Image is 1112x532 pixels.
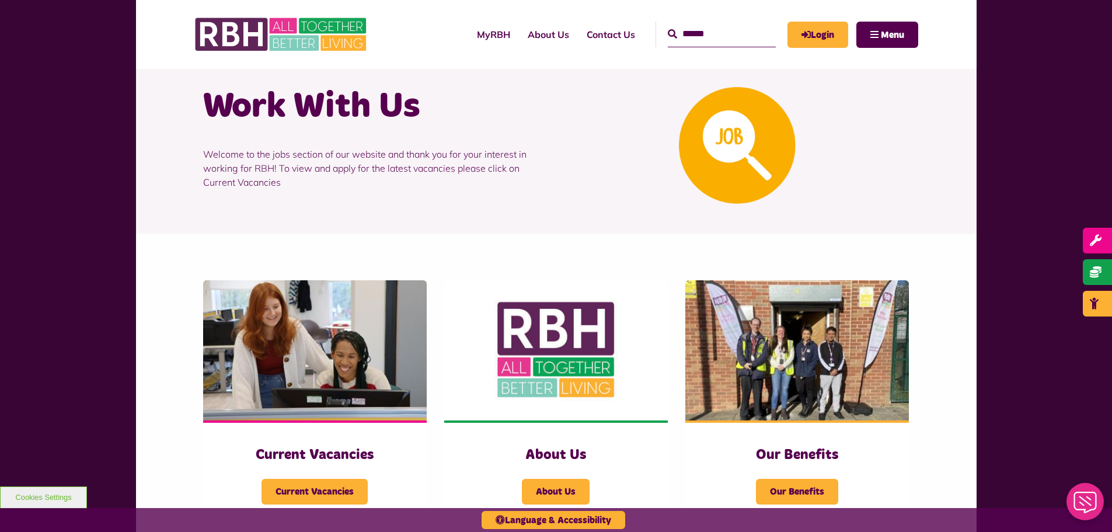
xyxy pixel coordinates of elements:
[578,19,644,50] a: Contact Us
[444,280,668,420] img: RBH Logo Social Media 480X360 (1)
[262,479,368,505] span: Current Vacancies
[203,280,427,528] a: Current Vacancies Current Vacancies
[709,446,886,464] h3: Our Benefits
[668,22,776,47] input: Search
[203,280,427,420] img: IMG 1470
[203,84,548,130] h1: Work With Us
[203,130,548,207] p: Welcome to the jobs section of our website and thank you for your interest in working for RBH! To...
[856,22,918,48] button: Navigation
[519,19,578,50] a: About Us
[482,511,625,529] button: Language & Accessibility
[679,87,796,204] img: Looking For A Job
[756,479,838,505] span: Our Benefits
[881,30,904,40] span: Menu
[1059,479,1112,532] iframe: Netcall Web Assistant for live chat
[444,280,668,528] a: About Us About Us
[194,12,369,57] img: RBH
[226,446,403,464] h3: Current Vacancies
[522,479,590,505] span: About Us
[468,19,519,50] a: MyRBH
[685,280,909,420] img: Dropinfreehold2
[787,22,848,48] a: MyRBH
[685,280,909,528] a: Our Benefits Our Benefits
[468,446,644,464] h3: About Us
